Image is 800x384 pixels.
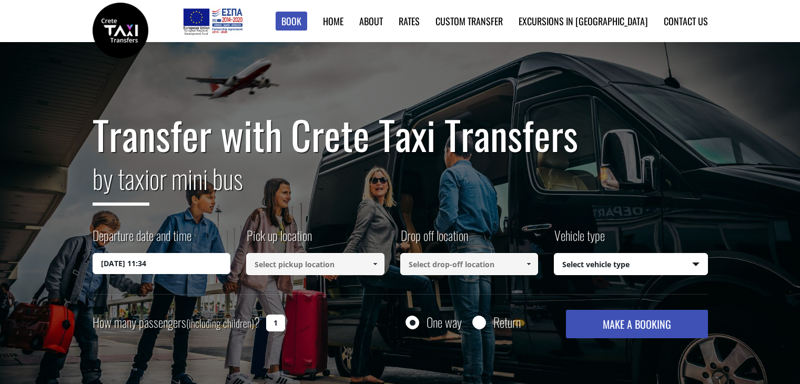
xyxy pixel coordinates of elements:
[427,316,462,329] label: One way
[93,157,708,214] h2: or mini bus
[554,254,707,276] span: Select vehicle type
[246,226,312,253] label: Pick up location
[246,253,384,275] input: Select pickup location
[400,226,468,253] label: Drop off location
[93,158,149,206] span: by taxi
[93,3,148,58] img: Crete Taxi Transfers | Safe Taxi Transfer Services from to Heraklion Airport, Chania Airport, Ret...
[554,226,605,253] label: Vehicle type
[186,315,254,331] small: (including children)
[93,113,708,157] h1: Transfer with Crete Taxi Transfers
[566,310,707,338] button: MAKE A BOOKING
[436,14,503,28] a: Custom Transfer
[493,316,521,329] label: Return
[519,14,648,28] a: Excursions in [GEOGRAPHIC_DATA]
[93,24,148,35] a: Crete Taxi Transfers | Safe Taxi Transfer Services from to Heraklion Airport, Chania Airport, Ret...
[400,253,539,275] input: Select drop-off location
[93,226,191,253] label: Departure date and time
[520,253,538,275] a: Show All Items
[399,14,420,28] a: Rates
[366,253,383,275] a: Show All Items
[359,14,383,28] a: About
[276,12,307,31] a: Book
[181,5,244,37] img: e-bannersEUERDF180X90.jpg
[664,14,708,28] a: Contact us
[323,14,343,28] a: Home
[93,310,260,336] label: How many passengers ?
